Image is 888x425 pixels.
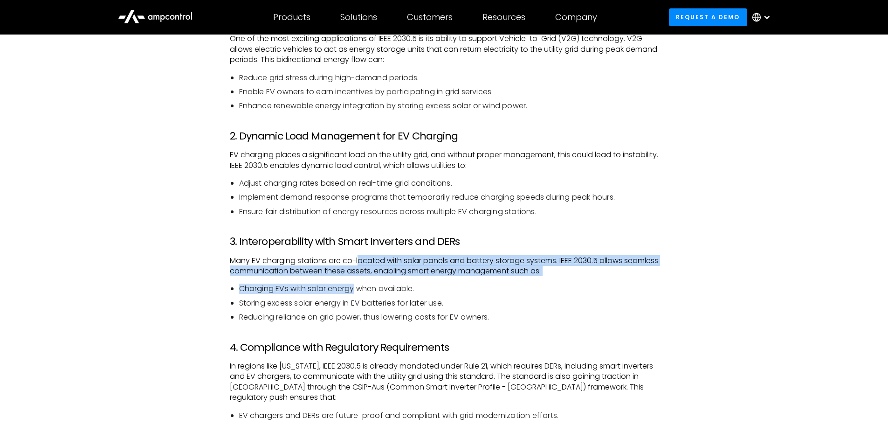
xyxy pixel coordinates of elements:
li: Charging EVs with solar energy when available. [239,284,659,294]
li: Reduce grid stress during high-demand periods. [239,73,659,83]
div: Customers [407,12,453,22]
li: Reducing reliance on grid power, thus lowering costs for EV owners. [239,312,659,322]
div: Products [273,12,310,22]
li: Storing excess solar energy in EV batteries for later use. [239,298,659,308]
div: Resources [482,12,525,22]
p: Many EV charging stations are co-located with solar panels and battery storage systems. IEEE 2030... [230,256,659,277]
li: Adjust charging rates based on real-time grid conditions. [239,178,659,188]
h3: 4. Compliance with Regulatory Requirements [230,341,659,354]
li: EV chargers and DERs are future-proof and compliant with grid modernization efforts. [239,411,659,421]
div: Company [555,12,597,22]
h3: 3. Interoperability with Smart Inverters and DERs [230,236,659,248]
h3: 2. Dynamic Load Management for EV Charging [230,130,659,142]
p: EV charging places a significant load on the utility grid, and without proper management, this co... [230,150,659,171]
li: Ensure fair distribution of energy resources across multiple EV charging stations. [239,207,659,217]
div: Solutions [340,12,377,22]
a: Request a demo [669,8,747,26]
li: Implement demand response programs that temporarily reduce charging speeds during peak hours. [239,192,659,202]
p: In regions like [US_STATE], IEEE 2030.5 is already mandated under Rule 21, which requires DERs, i... [230,361,659,403]
p: One of the most exciting applications of IEEE 2030.5 is its ability to support Vehicle-to-Grid (V... [230,34,659,65]
li: Enhance renewable energy integration by storing excess solar or wind power. [239,101,659,111]
li: Enable EV owners to earn incentives by participating in grid services. [239,87,659,97]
